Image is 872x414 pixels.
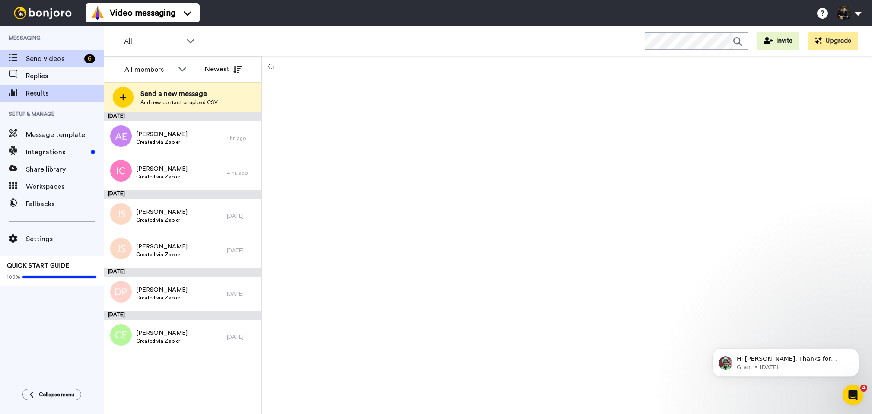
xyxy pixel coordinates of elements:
span: Created via Zapier [136,294,188,301]
div: [DATE] [227,290,257,297]
img: dp.png [110,281,132,303]
span: Settings [26,234,104,244]
span: Video messaging [110,7,175,19]
span: [PERSON_NAME] [136,130,188,139]
span: [PERSON_NAME] [136,286,188,294]
span: All [124,36,182,47]
img: js.png [110,203,132,225]
button: Upgrade [808,32,858,50]
span: Replies [26,71,104,81]
div: 4 hr. ago [227,169,257,176]
iframe: Intercom notifications message [699,330,872,391]
span: Created via Zapier [136,139,188,146]
button: Newest [198,61,248,78]
iframe: Intercom live chat [843,385,863,405]
span: Hi [PERSON_NAME], Thanks for installing our Chrome extension! Here's a quick help doc that shows ... [38,25,149,101]
div: All members [124,64,174,75]
button: Invite [757,32,799,50]
span: Created via Zapier [136,338,188,344]
span: [PERSON_NAME] [136,165,188,173]
span: Workspaces [26,182,104,192]
div: [DATE] [227,334,257,341]
img: bj-logo-header-white.svg [10,7,75,19]
div: [DATE] [104,190,261,199]
span: Send a new message [140,89,218,99]
div: [DATE] [104,311,261,320]
span: 100% [7,274,20,280]
span: Fallbacks [26,199,104,209]
span: [PERSON_NAME] [136,329,188,338]
img: js.png [110,238,132,259]
p: Message from Grant, sent 2d ago [38,33,149,41]
span: Integrations [26,147,87,157]
span: Created via Zapier [136,173,188,180]
div: [DATE] [227,213,257,220]
span: Add new contact or upload CSV [140,99,218,106]
span: Collapse menu [39,391,74,398]
span: Created via Zapier [136,251,188,258]
span: Created via Zapier [136,217,188,223]
span: [PERSON_NAME] [136,242,188,251]
div: [DATE] [104,268,261,277]
span: Results [26,88,104,99]
div: 1 hr. ago [227,135,257,142]
img: ce.png [110,324,132,346]
div: [DATE] [104,112,261,121]
span: Message template [26,130,104,140]
span: Share library [26,164,104,175]
img: ae.png [110,125,132,147]
div: 6 [84,54,95,63]
button: Collapse menu [22,389,81,400]
div: [DATE] [227,247,257,254]
img: ic.png [110,160,132,182]
span: [PERSON_NAME] [136,208,188,217]
img: vm-color.svg [91,6,105,20]
span: Send videos [26,54,81,64]
span: QUICK START GUIDE [7,263,69,269]
span: 4 [860,385,867,392]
